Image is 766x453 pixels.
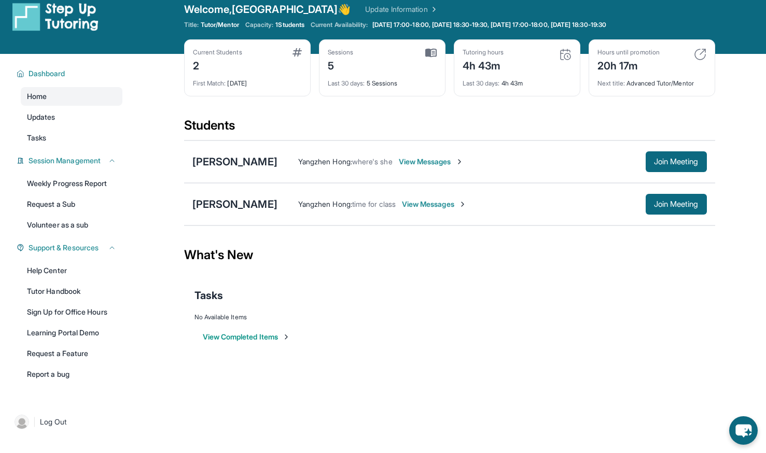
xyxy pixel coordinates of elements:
[646,194,707,215] button: Join Meeting
[597,79,625,87] span: Next title :
[192,154,277,169] div: [PERSON_NAME]
[245,21,274,29] span: Capacity:
[21,261,122,280] a: Help Center
[24,68,116,79] button: Dashboard
[40,417,67,427] span: Log Out
[352,157,393,166] span: where's she
[463,73,572,88] div: 4h 43m
[21,87,122,106] a: Home
[21,365,122,384] a: Report a bug
[370,21,608,29] a: [DATE] 17:00-18:00, [DATE] 18:30-19:30, [DATE] 17:00-18:00, [DATE] 18:30-19:30
[293,48,302,56] img: card
[10,410,122,433] a: |Log Out
[352,200,396,208] span: time for class
[597,56,660,73] div: 20h 17m
[21,129,122,147] a: Tasks
[654,201,699,207] span: Join Meeting
[21,323,122,342] a: Learning Portal Demo
[298,200,352,208] span: Yangzhen Hong :
[402,199,467,209] span: View Messages
[193,73,302,88] div: [DATE]
[184,2,351,17] span: Welcome, [GEOGRAPHIC_DATA] 👋
[328,48,354,56] div: Sessions
[27,91,47,102] span: Home
[458,200,467,208] img: Chevron-Right
[21,108,122,126] a: Updates
[298,157,352,166] span: Yangzhen Hong :
[694,48,706,61] img: card
[192,197,277,211] div: [PERSON_NAME]
[21,303,122,321] a: Sign Up for Office Hours
[29,243,99,253] span: Support & Resources
[27,112,55,122] span: Updates
[21,195,122,214] a: Request a Sub
[184,117,715,140] div: Students
[184,232,715,278] div: What's New
[21,282,122,301] a: Tutor Handbook
[33,416,36,428] span: |
[597,73,706,88] div: Advanced Tutor/Mentor
[365,4,438,15] a: Update Information
[328,73,437,88] div: 5 Sessions
[425,48,437,58] img: card
[654,159,699,165] span: Join Meeting
[194,313,705,321] div: No Available Items
[203,332,290,342] button: View Completed Items
[646,151,707,172] button: Join Meeting
[29,68,65,79] span: Dashboard
[455,158,464,166] img: Chevron-Right
[729,416,758,445] button: chat-button
[12,2,99,31] img: logo
[372,21,606,29] span: [DATE] 17:00-18:00, [DATE] 18:30-19:30, [DATE] 17:00-18:00, [DATE] 18:30-19:30
[463,79,500,87] span: Last 30 days :
[24,155,116,166] button: Session Management
[201,21,239,29] span: Tutor/Mentor
[597,48,660,56] div: Hours until promotion
[559,48,572,61] img: card
[311,21,368,29] span: Current Availability:
[15,415,29,429] img: user-img
[428,4,438,15] img: Chevron Right
[328,56,354,73] div: 5
[463,56,504,73] div: 4h 43m
[194,288,223,303] span: Tasks
[275,21,304,29] span: 1 Students
[328,79,365,87] span: Last 30 days :
[463,48,504,56] div: Tutoring hours
[399,157,464,167] span: View Messages
[193,56,242,73] div: 2
[24,243,116,253] button: Support & Resources
[21,344,122,363] a: Request a Feature
[21,216,122,234] a: Volunteer as a sub
[193,79,226,87] span: First Match :
[193,48,242,56] div: Current Students
[27,133,46,143] span: Tasks
[184,21,199,29] span: Title:
[21,174,122,193] a: Weekly Progress Report
[29,155,101,166] span: Session Management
